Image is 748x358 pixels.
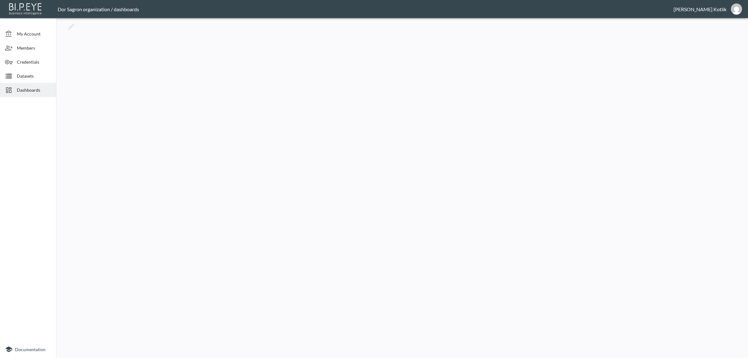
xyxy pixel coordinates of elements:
[5,346,51,353] a: Documentation
[17,73,51,79] span: Datasets
[726,2,746,17] button: dinak@ibi.co.il
[17,87,51,93] span: Dashboards
[58,6,674,12] div: Dor Sagron organization / dashboards
[731,3,742,15] img: 531933d148c321bd54990e2d729438bd
[67,23,75,31] svg: Edit
[674,6,726,12] div: [PERSON_NAME] Kotlik
[8,2,44,16] img: bipeye-logo
[17,59,51,65] span: Credentials
[17,45,51,51] span: Members
[15,347,46,352] span: Documentation
[17,31,51,37] span: My Account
